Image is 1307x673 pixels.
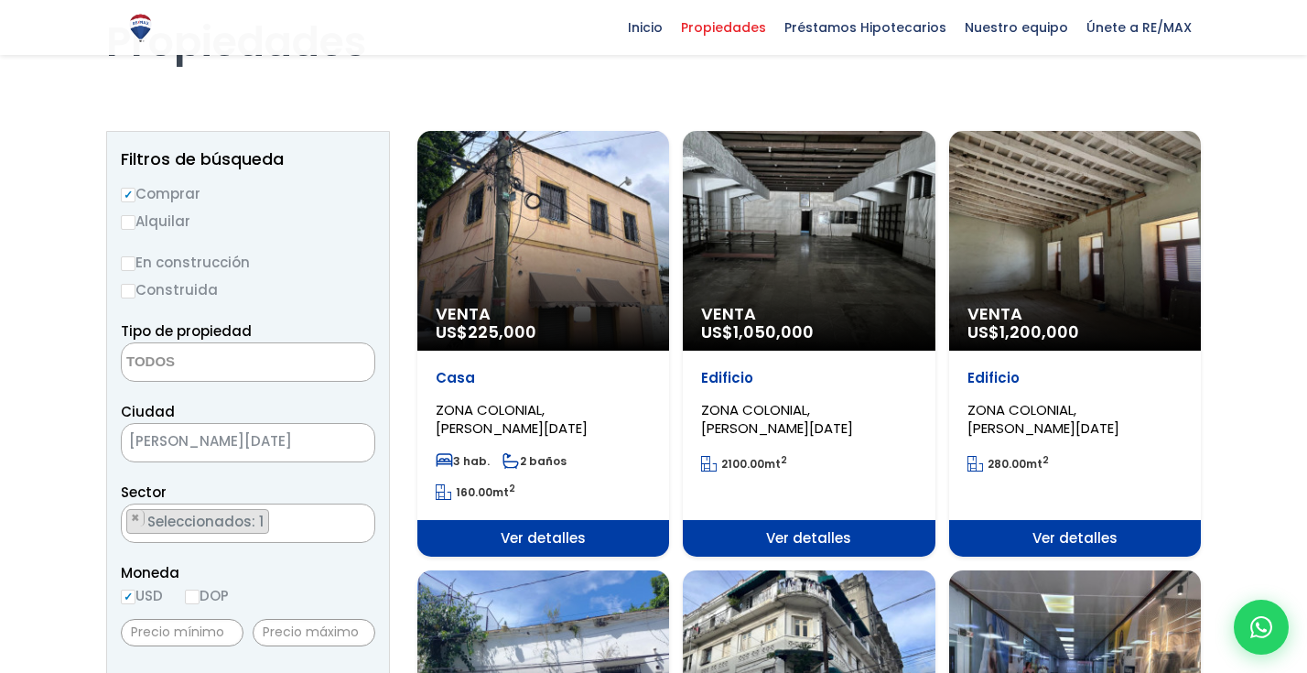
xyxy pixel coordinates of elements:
label: En construcción [121,251,375,274]
span: US$ [967,320,1079,343]
span: Tipo de propiedad [121,321,252,341]
span: mt [701,456,787,472]
p: Edificio [967,369,1183,387]
span: Propiedades [672,14,775,41]
sup: 2 [781,453,787,467]
label: DOP [185,584,229,607]
input: Comprar [121,188,135,202]
label: Alquilar [121,210,375,233]
a: Venta US$1,200,000 Edificio ZONA COLONIAL, [PERSON_NAME][DATE] 280.00mt2 Ver detalles [949,131,1201,557]
span: 2 baños [502,453,567,469]
label: Comprar [121,182,375,205]
span: × [355,510,364,526]
span: Préstamos Hipotecarios [775,14,956,41]
label: USD [121,584,163,607]
button: Remove all items [329,429,356,458]
span: SANTO DOMINGO DE GUZMÁN [121,423,375,462]
p: Casa [436,369,651,387]
li: ZONA COLONIAL [126,509,269,534]
span: Moneda [121,561,375,584]
label: Construida [121,278,375,301]
textarea: Search [122,505,132,544]
span: Ver detalles [417,520,669,557]
sup: 2 [1042,453,1049,467]
input: Precio máximo [253,619,375,646]
span: 160.00 [456,484,492,500]
input: Construida [121,284,135,299]
span: mt [967,456,1049,472]
span: US$ [436,320,536,343]
span: 1,200,000 [999,320,1079,343]
input: Precio mínimo [121,619,243,646]
input: Alquilar [121,215,135,230]
img: Logo de REMAX [124,12,157,44]
span: Venta [701,305,916,323]
input: En construcción [121,256,135,271]
span: ZONA COLONIAL, [PERSON_NAME][DATE] [701,400,853,438]
span: Ver detalles [949,520,1201,557]
span: 2100.00 [721,456,764,472]
button: Remove item [127,510,145,526]
span: ZONA COLONIAL, [PERSON_NAME][DATE] [436,400,588,438]
span: Únete a RE/MAX [1077,14,1201,41]
span: Venta [436,305,651,323]
span: mt [436,484,515,500]
span: ZONA COLONIAL, [PERSON_NAME][DATE] [967,400,1119,438]
span: 280.00 [988,456,1026,472]
span: × [131,510,140,526]
span: SANTO DOMINGO DE GUZMÁN [122,429,329,454]
span: Inicio [619,14,672,41]
span: Seleccionados: 1 [146,512,268,531]
span: Venta [967,305,1183,323]
textarea: Search [122,343,299,383]
span: Nuestro equipo [956,14,1077,41]
span: 225,000 [468,320,536,343]
input: DOP [185,590,200,604]
span: Ciudad [121,402,175,421]
span: 1,050,000 [733,320,814,343]
span: Sector [121,483,167,502]
span: × [347,435,356,451]
span: Ver detalles [683,520,934,557]
sup: 2 [509,482,515,495]
input: USD [121,590,135,604]
span: 3 hab. [436,453,490,469]
a: Venta US$225,000 Casa ZONA COLONIAL, [PERSON_NAME][DATE] 3 hab. 2 baños 160.00mt2 Ver detalles [417,131,669,557]
p: Edificio [701,369,916,387]
a: Venta US$1,050,000 Edificio ZONA COLONIAL, [PERSON_NAME][DATE] 2100.00mt2 Ver detalles [683,131,934,557]
button: Remove all items [354,509,365,527]
h2: Filtros de búsqueda [121,150,375,168]
span: US$ [701,320,814,343]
